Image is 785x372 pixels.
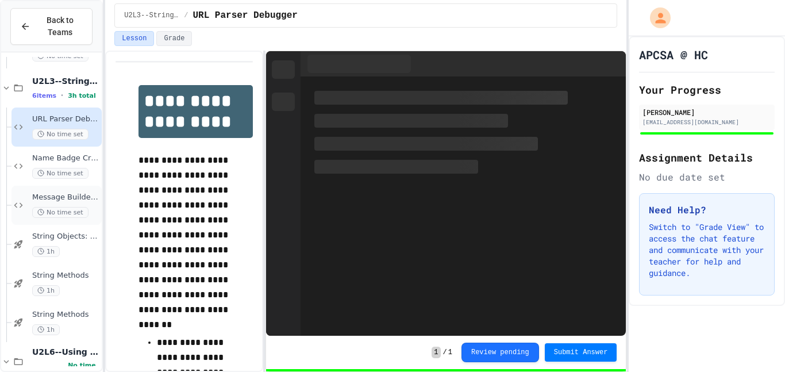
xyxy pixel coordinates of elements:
[432,347,440,358] span: 1
[32,246,60,257] span: 1h
[639,149,775,166] h2: Assignment Details
[68,92,96,99] span: 3h total
[32,232,99,241] span: String Objects: Concatenation, Literals, and More
[554,348,608,357] span: Submit Answer
[32,193,99,202] span: Message Builder Fix
[639,47,708,63] h1: APCSA @ HC
[638,5,674,31] div: My Account
[184,11,188,20] span: /
[32,285,60,296] span: 1h
[649,203,765,217] h3: Need Help?
[32,310,99,320] span: String Methods
[32,207,88,218] span: No time set
[32,271,99,281] span: String Methods
[32,324,60,335] span: 1h
[32,347,99,357] span: U2L6--Using Methods
[443,348,447,357] span: /
[649,221,765,279] p: Switch to "Grade View" to access the chat feature and communicate with your teacher for help and ...
[32,76,99,86] span: U2L3--Strings Practice
[32,129,88,140] span: No time set
[642,118,771,126] div: [EMAIL_ADDRESS][DOMAIN_NAME]
[37,14,83,39] span: Back to Teams
[32,114,99,124] span: URL Parser Debugger
[114,31,154,46] button: Lesson
[32,168,88,179] span: No time set
[642,107,771,117] div: [PERSON_NAME]
[639,82,775,98] h2: Your Progress
[61,91,63,100] span: •
[639,170,775,184] div: No due date set
[448,348,452,357] span: 1
[156,31,192,46] button: Grade
[193,9,297,22] span: URL Parser Debugger
[545,343,617,362] button: Submit Answer
[32,154,99,163] span: Name Badge Creator
[10,8,93,45] button: Back to Teams
[124,11,179,20] span: U2L3--Strings Practice
[461,343,539,362] button: Review pending
[32,92,56,99] span: 6 items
